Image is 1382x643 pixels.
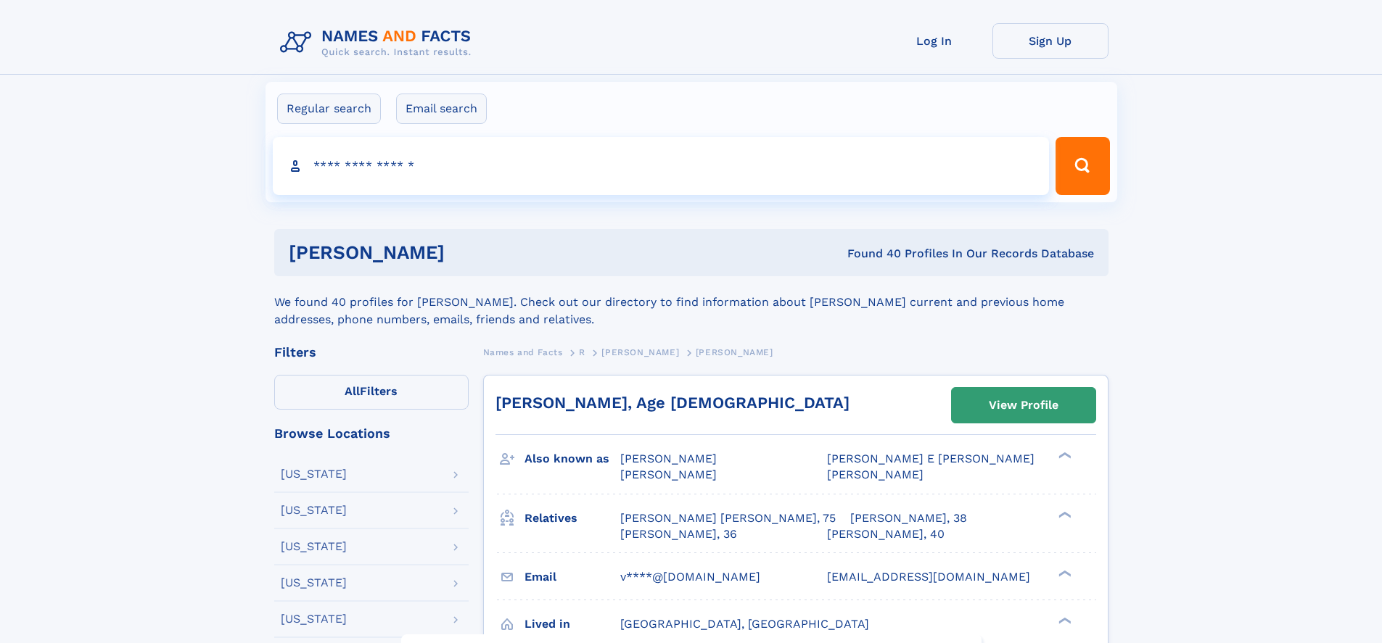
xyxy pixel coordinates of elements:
label: Email search [396,94,487,124]
a: [PERSON_NAME] [601,343,679,361]
span: [PERSON_NAME] [696,347,773,357]
input: search input [273,137,1050,195]
a: [PERSON_NAME], 36 [620,526,737,542]
div: ❯ [1055,451,1072,460]
a: R [579,343,585,361]
div: Filters [274,346,469,359]
a: Log In [876,23,992,59]
span: [PERSON_NAME] [620,468,717,481]
span: [PERSON_NAME] [620,452,717,465]
div: [US_STATE] [281,505,347,516]
div: ❯ [1055,568,1072,578]
a: Names and Facts [483,343,563,361]
h3: Email [525,565,620,589]
div: [US_STATE] [281,577,347,589]
a: [PERSON_NAME], 40 [827,526,945,542]
span: [PERSON_NAME] [601,347,679,357]
div: [US_STATE] [281,541,347,552]
div: [US_STATE] [281,468,347,480]
div: ❯ [1055,615,1072,625]
a: View Profile [952,388,1095,423]
span: All [345,384,360,398]
h3: Also known as [525,447,620,471]
button: Search Button [1056,137,1109,195]
div: We found 40 profiles for [PERSON_NAME]. Check out our directory to find information about [PERSON... [274,276,1109,328]
a: Sign Up [992,23,1109,59]
div: ❯ [1055,510,1072,519]
div: Browse Locations [274,427,469,440]
h3: Lived in [525,612,620,636]
h1: [PERSON_NAME] [289,244,646,262]
a: [PERSON_NAME], 38 [850,510,967,526]
span: [PERSON_NAME] E [PERSON_NAME] [827,452,1035,465]
label: Regular search [277,94,381,124]
label: Filters [274,375,469,410]
span: [EMAIL_ADDRESS][DOMAIN_NAME] [827,570,1030,584]
span: [GEOGRAPHIC_DATA], [GEOGRAPHIC_DATA] [620,617,869,631]
a: [PERSON_NAME], Age [DEMOGRAPHIC_DATA] [495,394,850,412]
div: View Profile [989,389,1058,422]
div: [US_STATE] [281,613,347,625]
h3: Relatives [525,506,620,531]
a: [PERSON_NAME] [PERSON_NAME], 75 [620,510,836,526]
div: Found 40 Profiles In Our Records Database [646,246,1094,262]
span: [PERSON_NAME] [827,468,924,481]
span: R [579,347,585,357]
img: Logo Names and Facts [274,23,483,62]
